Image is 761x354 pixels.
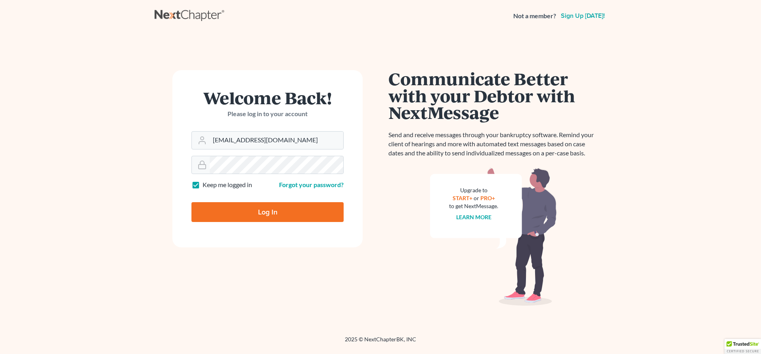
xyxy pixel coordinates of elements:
input: Log In [191,202,344,222]
a: Forgot your password? [279,181,344,188]
img: nextmessage_bg-59042aed3d76b12b5cd301f8e5b87938c9018125f34e5fa2b7a6b67550977c72.svg [430,167,557,306]
a: START+ [453,195,472,201]
div: Upgrade to [449,186,498,194]
strong: Not a member? [513,11,556,21]
a: PRO+ [480,195,495,201]
input: Email Address [210,132,343,149]
div: 2025 © NextChapterBK, INC [155,335,606,350]
p: Send and receive messages through your bankruptcy software. Remind your client of hearings and mo... [388,130,598,158]
a: Sign up [DATE]! [559,13,606,19]
div: to get NextMessage. [449,202,498,210]
h1: Welcome Back! [191,89,344,106]
a: Learn more [456,214,491,220]
span: or [474,195,479,201]
div: TrustedSite Certified [725,339,761,354]
label: Keep me logged in [203,180,252,189]
p: Please log in to your account [191,109,344,119]
h1: Communicate Better with your Debtor with NextMessage [388,70,598,121]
